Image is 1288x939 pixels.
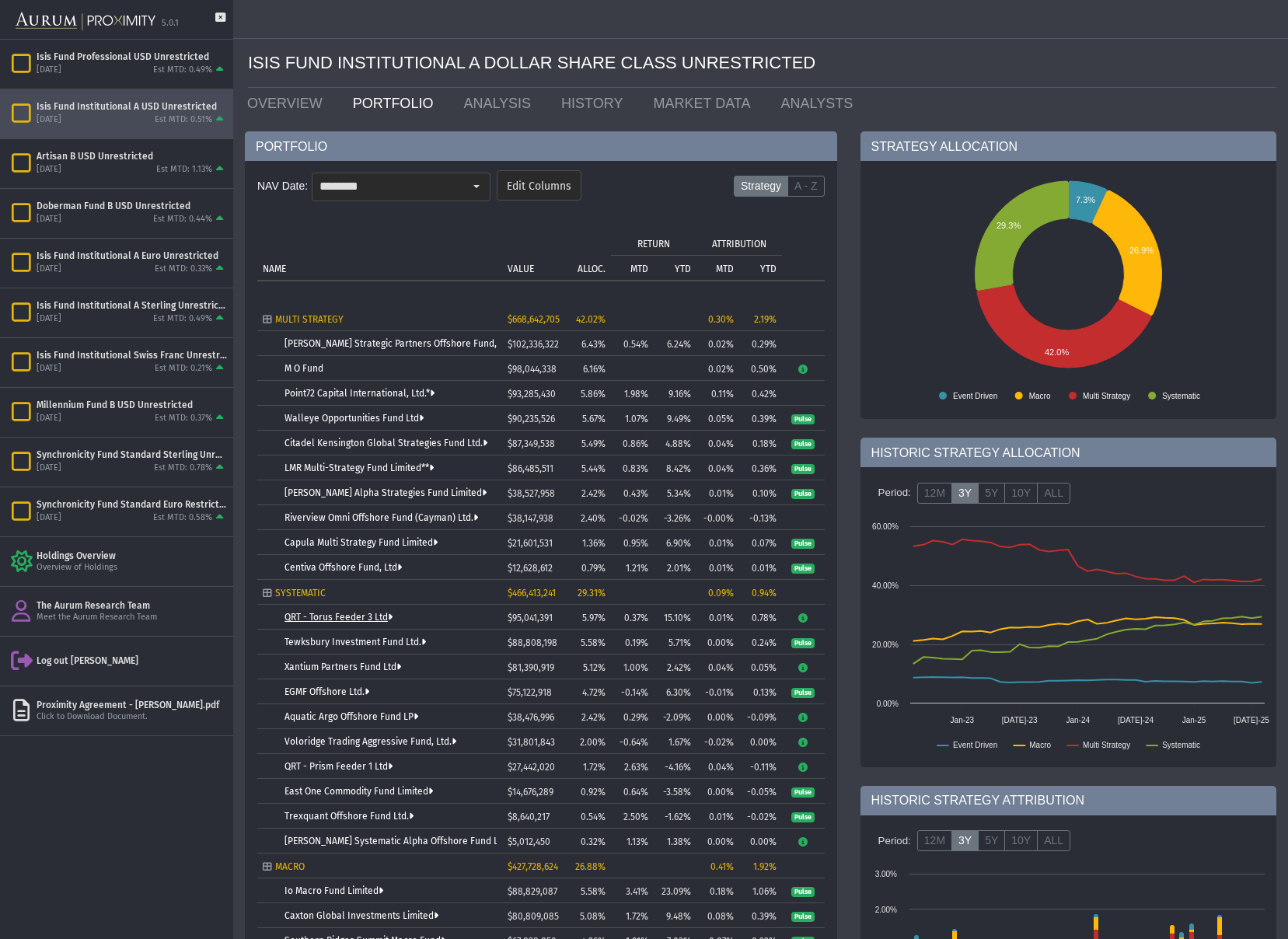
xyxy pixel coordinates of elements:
[696,255,739,280] td: Column MTD
[745,314,777,325] div: 2.19%
[874,906,896,914] text: 2.00%
[581,339,606,350] span: 6.43%
[630,264,648,274] p: MTD
[581,637,606,648] span: 5.58%
[1001,716,1037,724] text: [DATE]-23
[696,630,739,655] td: 0.00%
[37,711,227,723] div: Click to Download Document.
[1083,741,1130,749] text: Multi Strategy
[791,786,814,797] a: Pulse
[37,214,61,225] div: [DATE]
[508,662,554,673] span: $81,390,919
[696,704,739,729] td: 0.00%
[1118,716,1154,724] text: [DATE]-24
[508,364,557,375] span: $98,044,338
[581,787,606,798] span: 0.92%
[154,463,212,474] div: Est MTD: 0.78%
[611,605,654,630] td: 0.37%
[611,878,654,903] td: 3.41%
[284,811,414,822] a: Trexquant Offshore Fund Ltd.
[739,704,782,729] td: -0.09%
[654,655,696,679] td: 2.42%
[654,754,696,779] td: -4.16%
[37,114,61,126] div: [DATE]
[284,463,434,473] a: LMR Multi-Strategy Fund Limited**
[696,779,739,804] td: 0.00%
[576,314,606,325] span: 42.02%
[1162,392,1200,400] text: Systematic
[1004,483,1038,504] label: 10Y
[696,406,739,431] td: 0.05%
[275,314,344,325] span: MULTI STRATEGY
[508,513,553,524] span: $38,147,938
[583,364,606,375] span: 6.16%
[155,413,212,424] div: Est MTD: 0.37%
[791,438,814,449] a: Pulse
[702,861,734,872] div: 0.41%
[739,456,782,480] td: 0.36%
[575,861,606,872] span: 26.88%
[550,88,641,119] a: HISTORY
[739,729,782,754] td: 0.00%
[508,737,555,748] span: $31,801,843
[1045,347,1069,357] text: 42.0%
[1037,830,1070,852] label: ALL
[508,836,550,847] span: $5,012,450
[581,836,606,847] span: 0.32%
[284,761,393,772] a: QRT - Prism Feeder 1 Ltd
[37,313,61,325] div: [DATE]
[581,563,606,574] span: 0.79%
[611,480,654,505] td: 0.43%
[582,687,606,698] span: 4.72%
[696,331,739,356] td: 0.02%
[696,431,739,456] td: 0.04%
[739,679,782,704] td: 0.13%
[284,363,323,374] a: M O Fund
[769,88,871,119] a: ANALYSTS
[860,786,1276,815] div: HISTORIC STRATEGY ATTRIBUTION
[153,65,212,76] div: Est MTD: 0.49%
[872,480,917,506] div: Period:
[696,804,739,829] td: 0.01%
[791,910,814,921] a: Pulse
[284,438,487,449] a: Citadel Kensington Global Strategies Fund Ltd.
[37,599,227,612] div: The Aurum Research Team
[872,828,917,854] div: Period:
[284,836,514,846] a: [PERSON_NAME] Systematic Alpha Offshore Fund Ltd.
[284,885,383,896] a: Io Macro Fund Limited
[739,630,782,655] td: 0.24%
[284,661,401,672] a: Xantium Partners Fund Ltd
[739,804,782,829] td: -0.02%
[791,885,814,896] a: Pulse
[582,613,606,623] span: 5.97%
[37,399,227,411] div: Millennium Fund B USD Unrestricted
[953,741,997,749] text: Event Driven
[284,612,393,623] a: QRT - Torus Feeder 3 Ltd
[611,829,654,853] td: 1.13%
[791,464,814,475] span: Pulse
[696,655,739,679] td: 0.04%
[739,605,782,630] td: 0.78%
[37,250,227,262] div: Isis Fund Institutional A Euro Unrestricted
[508,438,555,449] span: $87,349,538
[581,463,606,474] span: 5.44%
[745,588,777,599] div: 0.94%
[508,911,559,922] span: $80,809,085
[860,438,1276,467] div: HISTORIC STRATEGY ALLOCATION
[508,787,553,798] span: $14,676,289
[581,488,606,499] span: 2.42%
[1066,716,1090,724] text: Jan-24
[1037,483,1070,504] label: ALL
[37,200,227,212] div: Doberman Fund B USD Unrestricted
[611,456,654,480] td: 0.83%
[611,255,654,280] td: Column MTD
[284,487,487,498] a: [PERSON_NAME] Alpha Strategies Fund Limited
[508,712,554,723] span: $38,476,996
[702,588,734,599] div: 0.09%
[257,230,502,280] td: Column NAME
[791,414,814,425] span: Pulse
[452,88,550,119] a: ANALYSIS
[37,612,227,623] div: Meet the Aurum Research Team
[153,214,212,225] div: Est MTD: 0.44%
[581,886,606,897] span: 5.58%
